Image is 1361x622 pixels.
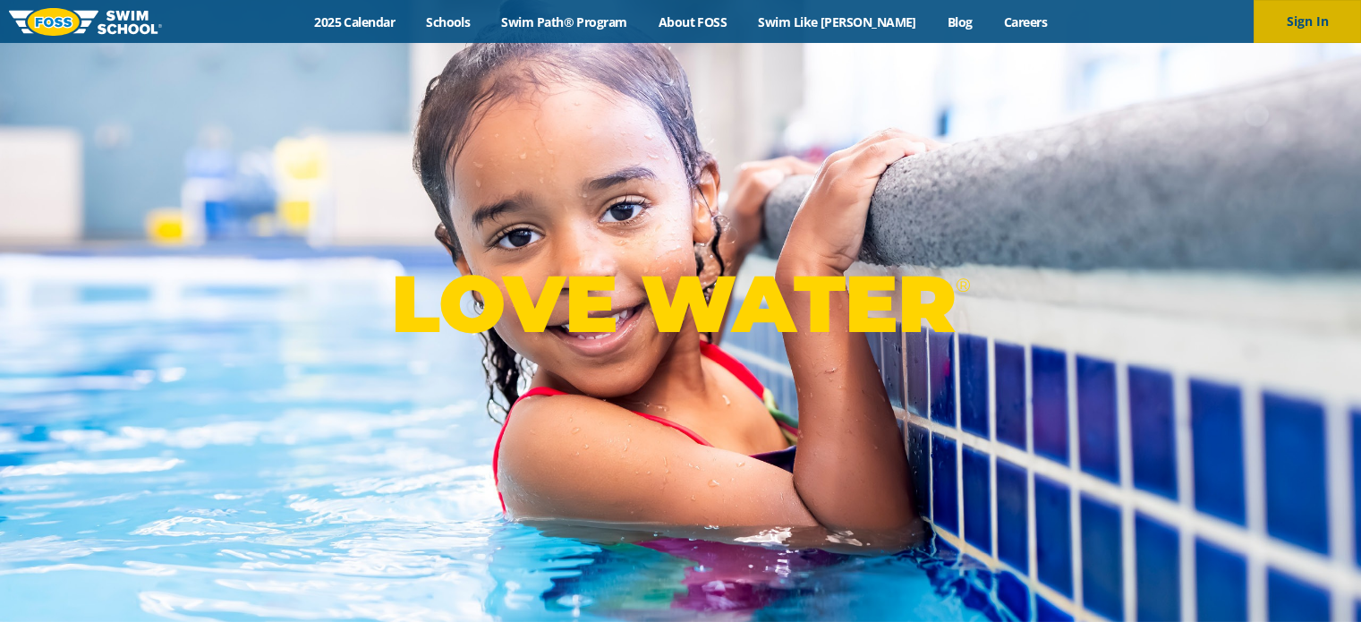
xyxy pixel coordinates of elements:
p: LOVE WATER [391,256,970,352]
a: Careers [988,13,1062,30]
a: Schools [411,13,486,30]
a: Swim Like [PERSON_NAME] [743,13,932,30]
sup: ® [956,274,970,296]
a: Blog [931,13,988,30]
img: FOSS Swim School Logo [9,8,162,36]
a: 2025 Calendar [299,13,411,30]
a: About FOSS [642,13,743,30]
a: Swim Path® Program [486,13,642,30]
